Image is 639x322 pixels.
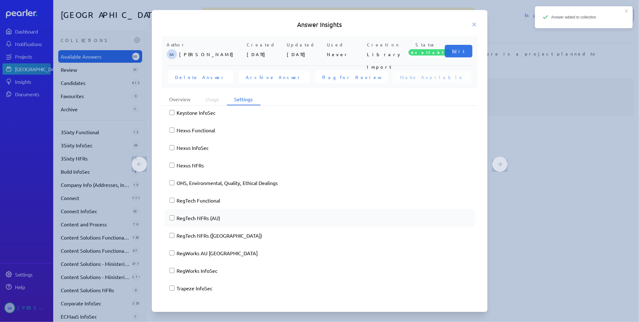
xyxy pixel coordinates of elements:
[246,74,302,80] span: Archive Answer
[400,74,464,80] span: Make Available
[175,74,226,80] span: Delete Answer
[198,93,227,105] li: Usage
[167,41,245,48] p: Author
[177,232,470,239] label: RegTech NFRs ([GEOGRAPHIC_DATA])
[239,71,310,83] button: Archive Answer
[179,48,245,61] p: [PERSON_NAME]
[407,41,445,48] p: Status
[625,8,629,13] button: close
[177,249,470,257] label: RegWorks AU [GEOGRAPHIC_DATA]
[367,41,405,48] p: Creation
[177,161,470,169] label: Nexus NFRs
[445,45,472,57] button: Edit
[227,93,260,105] li: Settings
[167,49,177,59] span: Steve Ackermann
[132,157,147,172] button: Previous Answer
[367,48,405,61] p: Library Import
[551,15,596,20] span: Answer added to collection
[287,48,325,61] p: [DATE]
[162,93,198,105] li: Overview
[168,71,234,83] button: Delete Answer
[327,41,365,48] p: Used
[247,48,285,61] p: [DATE]
[409,49,452,55] span: Available
[452,48,465,54] span: Edit
[322,74,380,80] span: Flag for Review
[162,20,477,29] h5: Answer Insights
[177,179,470,187] label: OHS, Environmental, Quality, Ethical Dealings
[393,71,472,83] button: Make Available
[177,197,470,204] label: RegTech Functional
[177,109,470,116] label: Keystone InfoSec
[177,267,470,274] label: RegWorks InfoSec
[287,41,325,48] p: Updated
[177,144,470,151] label: Nexus InfoSec
[177,284,470,292] label: Trapeze InfoSec
[327,48,365,61] p: Never
[177,214,470,222] label: RegTech NFRs (AU)
[315,71,388,83] button: Flag for Review
[247,41,285,48] p: Created
[177,126,470,134] label: Nexus Functional
[492,157,508,172] button: Next Answer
